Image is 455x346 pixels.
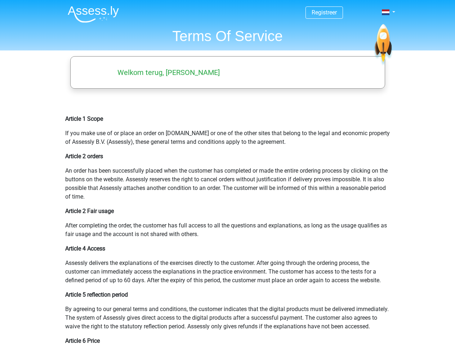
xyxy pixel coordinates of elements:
b: Article 5 reflection period [65,291,128,298]
p: By agreeing to our general terms and conditions, the customer indicates that the digital products... [65,305,390,331]
img: Assessly [68,6,119,23]
p: After completing the order, the customer has full access to all the questions and explanations, a... [65,221,390,239]
b: Article 2 orders [65,153,103,160]
h1: Terms Of Service [62,27,393,45]
b: Article 1 Scope [65,115,103,122]
b: Article 2 Fair usage [65,208,114,214]
h5: Welkom terug, [PERSON_NAME] [79,68,258,77]
b: Article 4 Access [65,245,105,252]
p: An order has been successfully placed when the customer has completed or made the entire ordering... [65,167,390,201]
p: If you make use of or place an order on [DOMAIN_NAME] or one of the other sites that belong to th... [65,129,390,146]
b: Article 6 Price [65,337,100,344]
p: Assessly delivers the explanations of the exercises directly to the customer. After going through... [65,259,390,285]
img: spaceship.7d73109d6933.svg [373,24,393,66]
a: Registreer [312,9,337,16]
